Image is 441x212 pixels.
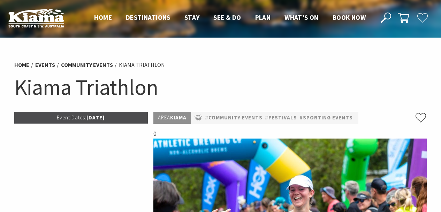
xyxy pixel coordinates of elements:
[153,112,191,124] p: Kiama
[35,61,55,69] a: Events
[14,73,427,101] h1: Kiama Triathlon
[333,13,366,22] a: Book now
[61,61,113,69] a: Community Events
[213,13,241,22] a: See & Do
[87,12,373,24] nav: Main Menu
[94,13,112,22] a: Home
[205,113,263,122] a: #Community Events
[14,61,29,69] a: Home
[158,114,170,121] span: Area
[255,13,271,22] a: Plan
[284,13,319,22] a: What’s On
[265,113,297,122] a: #Festivals
[57,114,86,121] span: Event Dates:
[119,61,165,70] li: Kiama Triathlon
[8,8,64,28] img: Kiama Logo
[184,13,200,22] a: Stay
[299,113,353,122] a: #Sporting Events
[126,13,170,22] a: Destinations
[14,112,148,124] p: [DATE]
